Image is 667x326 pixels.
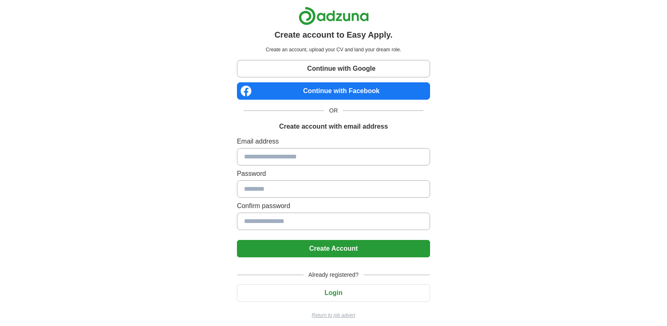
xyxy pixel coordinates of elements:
[237,82,430,100] a: Continue with Facebook
[299,7,369,25] img: Adzuna logo
[279,122,388,132] h1: Create account with email address
[237,289,430,296] a: Login
[237,201,430,211] label: Confirm password
[237,60,430,77] a: Continue with Google
[239,46,428,53] p: Create an account, upload your CV and land your dream role.
[237,169,430,179] label: Password
[237,240,430,257] button: Create Account
[304,271,363,279] span: Already registered?
[324,106,343,115] span: OR
[237,284,430,302] button: Login
[237,312,430,319] a: Return to job advert
[237,137,430,146] label: Email address
[275,29,393,41] h1: Create account to Easy Apply.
